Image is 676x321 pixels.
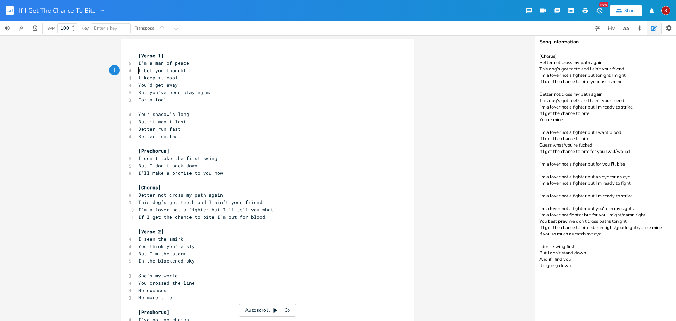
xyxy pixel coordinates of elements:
[135,26,154,30] div: Transpose
[138,184,161,191] span: [Chorus]
[138,89,212,95] span: But you’ve been playing me
[138,206,274,213] span: I’m a lover not a fighter but I'll tell you what
[138,60,189,66] span: I’m a man of peace
[138,148,169,154] span: [Prechorus]
[138,162,198,169] span: But I don't back down
[138,97,167,103] span: For a fool
[138,243,195,249] span: You think you’re sly
[539,39,672,44] div: Song Information
[94,25,117,31] span: Enter a key
[138,53,164,59] span: [Verse 1]
[138,82,178,88] span: You'd get away
[138,170,223,176] span: I'll make a promise to you now
[138,126,181,132] span: Better run fast
[138,309,169,315] span: [Prechorus]
[138,133,181,140] span: Better run fast
[138,192,223,198] span: Better not cross my path again
[138,228,164,235] span: [Verse 2]
[82,26,89,30] div: Key
[138,251,186,257] span: But I’m the storm
[138,294,172,301] span: No more time
[138,236,183,242] span: I seen the smirk
[138,111,189,117] span: Your shadow’s long
[138,199,262,205] span: This dog’s got teeth and I ain’t your friend
[138,280,195,286] span: You crossed the line
[138,74,178,81] span: I keep it cool
[624,7,636,14] div: Share
[138,272,178,279] span: She’s my world
[661,2,670,19] button: S
[138,287,167,294] span: No excuses
[138,214,265,220] span: If I get the chance to bite I'm out for blood
[281,304,294,317] div: 3x
[599,2,608,7] div: New
[138,67,186,74] span: I bet you thought
[138,155,217,161] span: I don’t take the first swing
[661,6,670,15] div: Scott Owen
[610,5,642,16] button: Share
[138,118,186,125] span: But it won’t last
[19,7,96,14] span: If I Get The Chance To Bite
[47,26,55,30] div: BPM
[138,258,195,264] span: In the blackened sky
[239,304,296,317] div: Autoscroll
[592,4,606,17] button: New
[535,49,676,321] textarea: [Chorus] Better not cross my path again This dog’s got teeth and I ain’t your friend I’m a lover ...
